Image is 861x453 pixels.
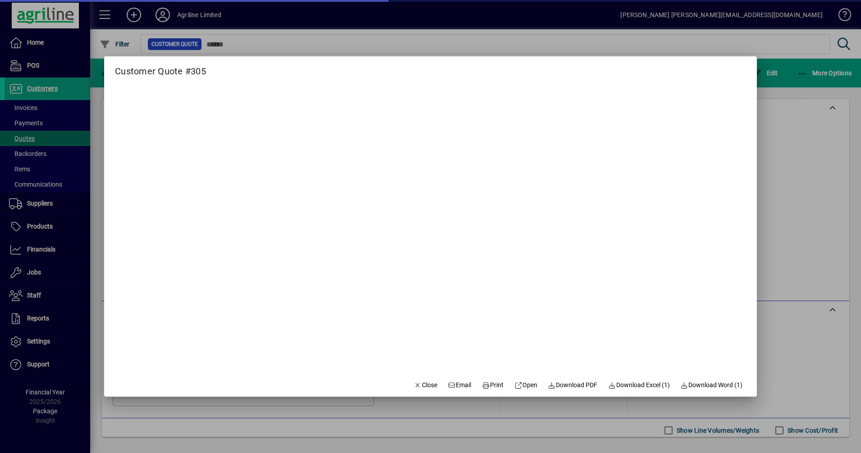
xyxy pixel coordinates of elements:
span: Print [482,380,504,390]
span: Download PDF [548,380,598,390]
span: Download Word (1) [681,380,743,390]
button: Close [410,377,441,393]
a: Open [511,377,541,393]
h2: Customer Quote #305 [104,56,217,78]
span: Open [514,380,537,390]
span: Email [448,380,472,390]
button: Email [444,377,475,393]
a: Download PDF [545,377,601,393]
button: Download Word (1) [677,377,747,393]
button: Print [478,377,507,393]
span: Close [414,380,437,390]
span: Download Excel (1) [608,380,670,390]
button: Download Excel (1) [605,377,673,393]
